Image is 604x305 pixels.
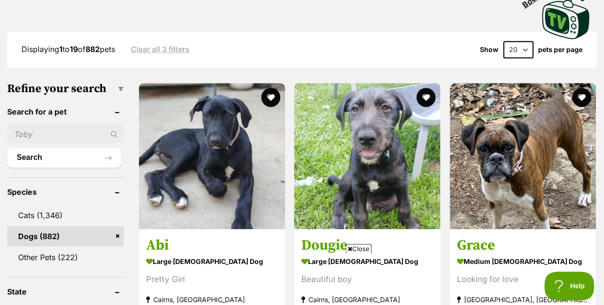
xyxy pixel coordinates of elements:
[301,236,433,254] h3: Dougie
[7,247,124,267] a: Other Pets (222)
[346,244,371,253] span: Close
[7,205,124,225] a: Cats (1,346)
[7,287,124,296] header: State
[7,107,124,116] header: Search for a pet
[85,44,100,54] strong: 882
[261,88,280,107] button: favourite
[450,83,596,229] img: Grace - Boxer Dog
[572,88,591,107] button: favourite
[70,44,78,54] strong: 19
[146,236,278,254] h3: Abi
[417,88,436,107] button: favourite
[59,44,63,54] strong: 1
[457,273,589,285] div: Looking for love
[538,46,583,53] label: pets per page
[7,82,124,95] h3: Refine your search
[457,236,589,254] h3: Grace
[294,83,440,229] img: Dougie - Irish Wolfhound Dog
[7,226,124,246] a: Dogs (882)
[457,254,589,268] strong: medium [DEMOGRAPHIC_DATA] Dog
[139,83,285,229] img: Abi - Irish Wolfhound Dog
[7,148,121,167] button: Search
[21,44,115,54] span: Displaying to of pets
[128,257,476,300] iframe: Advertisement
[544,272,594,300] iframe: Help Scout Beacon - Open
[480,46,498,53] span: Show
[131,45,190,53] a: Clear all 3 filters
[7,188,124,196] header: Species
[7,125,124,143] input: Toby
